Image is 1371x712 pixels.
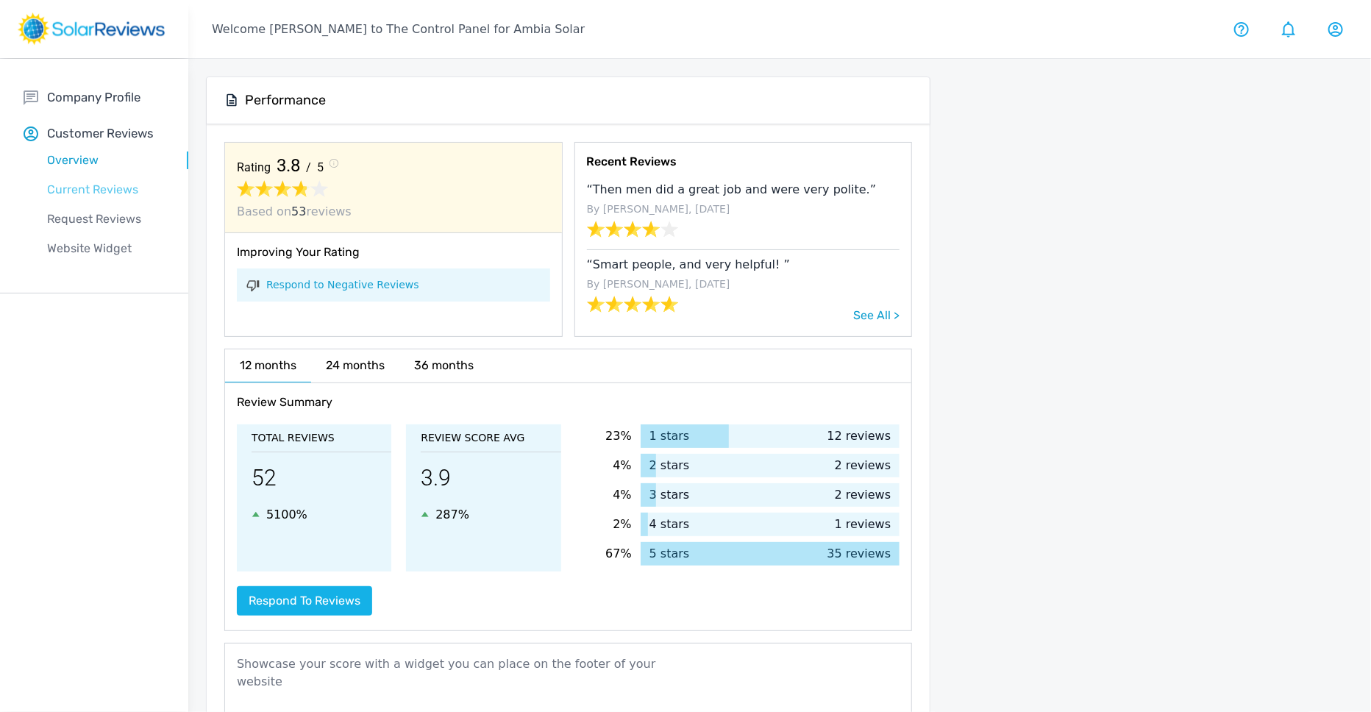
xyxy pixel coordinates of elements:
span: / [306,159,311,177]
p: By [PERSON_NAME], [DATE] [587,202,900,220]
a: “Then men did a great job and were very polite.”By [PERSON_NAME], [DATE] [587,175,900,250]
h5: Performance [245,92,326,109]
a: “Smart people, and very helpful! ”By [PERSON_NAME], [DATE] [587,250,900,324]
p: 12 reviews [827,427,900,445]
p: 2 reviews [835,457,900,474]
span: Rating [237,159,271,177]
p: 23% [576,427,632,445]
a: See All > [853,308,900,322]
a: Request Reviews [24,204,188,234]
a: Respond to Negative Reviews [266,277,419,293]
p: 3 stars [641,486,690,504]
p: Based on reviews [237,203,550,221]
p: Request Reviews [24,210,188,228]
span: 5 [311,159,330,177]
p: Total Reviews [252,430,391,446]
h6: Improving Your Rating [237,245,550,268]
p: Overview [24,152,188,169]
p: Review Score Avg [421,430,560,446]
p: 4 stars [641,516,690,533]
p: Current Reviews [24,181,188,199]
p: Website Widget [24,240,188,257]
p: 67% [576,545,632,563]
p: Welcome [PERSON_NAME] to The Control Panel for Ambia Solar [212,21,585,38]
h6: Recent Reviews [587,154,900,175]
p: 4% [576,457,632,474]
h6: 36 months [399,349,488,382]
h6: Review Summary [237,395,900,424]
p: 5100% [266,506,307,524]
p: 3.9 [421,452,560,506]
p: By [PERSON_NAME], [DATE] [587,277,900,295]
p: “Then men did a great job and were very polite.” [587,181,900,202]
p: 2 stars [641,457,690,474]
p: 1 reviews [835,516,900,533]
a: Current Reviews [24,175,188,204]
span: 53 [291,204,306,218]
p: Customer Reviews [47,124,154,143]
p: Showcase your score with a widget you can place on the footer of your website [237,655,679,702]
h6: 12 months [225,349,311,382]
p: 52 [252,452,391,506]
p: “Smart people, and very helpful! ” [587,256,900,277]
p: 287% [435,506,469,524]
p: Company Profile [47,88,140,107]
p: 2 reviews [835,486,900,504]
p: 2% [576,516,632,533]
button: Respond to reviews [237,586,372,616]
p: 4% [576,486,632,504]
h6: 24 months [311,349,399,382]
a: Website Widget [24,234,188,263]
a: Overview [24,146,188,175]
span: 3.8 [271,154,306,177]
